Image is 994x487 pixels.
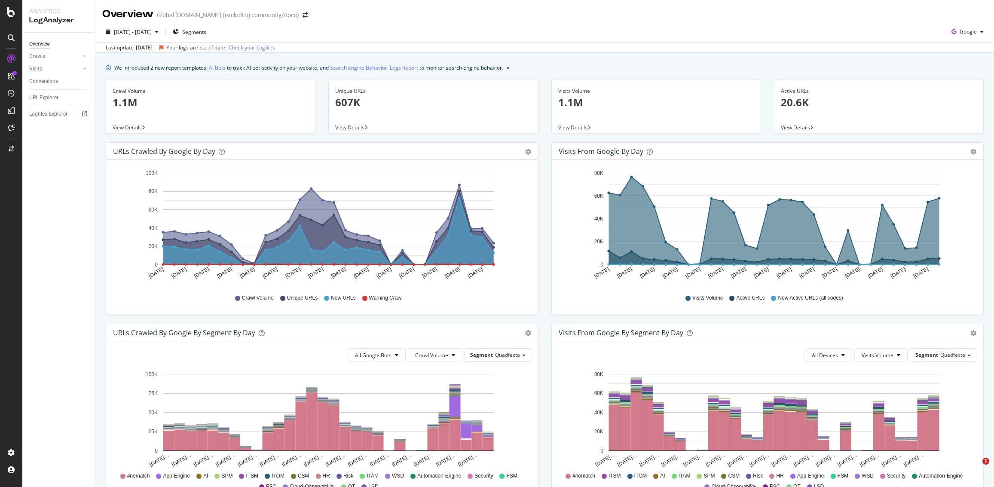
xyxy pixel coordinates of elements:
text: [DATE] [821,266,838,279]
span: SPM [703,472,715,480]
span: ITOM [272,472,284,480]
div: Your logs are out of date. [166,44,226,52]
p: 1.1M [113,95,309,110]
div: Crawls [29,52,45,61]
text: 100K [146,371,158,377]
span: WSD [862,472,874,480]
span: Quadfecta [940,351,965,358]
div: Global [DOMAIN_NAME] (excluding community/docs) [157,11,299,19]
span: All Google Bots [355,352,391,359]
text: [DATE] [707,266,724,279]
text: 40K [594,216,603,222]
span: Security [474,472,493,480]
a: URL Explorer [29,93,89,102]
span: ITAM [679,472,691,480]
text: [DATE] [216,266,233,279]
text: 100K [146,170,158,176]
div: Conversions [29,77,58,86]
a: Logfiles Explorer [29,110,89,119]
span: #nomatch [572,472,595,480]
text: [DATE] [307,266,324,279]
div: Logfiles Explorer [29,110,67,119]
span: Risk [753,472,763,480]
text: [DATE] [730,266,747,279]
span: Quadfecta [495,351,520,358]
text: 25K [149,429,158,435]
a: Check your Logfiles [229,44,275,52]
svg: A chart. [559,369,973,469]
span: Automation-Engine [417,472,461,480]
span: AI [660,472,665,480]
span: CSM [728,472,740,480]
div: info banner [106,63,984,72]
a: AI Bots [209,63,226,72]
text: 60K [594,193,603,199]
div: gear [525,330,531,336]
p: 607K [335,95,531,110]
svg: A chart. [113,167,527,286]
span: Security [887,472,905,480]
text: [DATE] [239,266,256,279]
text: [DATE] [912,266,929,279]
span: Segments [182,28,206,36]
text: 40K [149,225,158,231]
div: arrow-right-arrow-left [303,12,308,18]
div: Visits from Google By Segment By Day [559,328,683,337]
span: View Details [335,124,364,131]
button: Crawl Volume [408,348,462,362]
text: [DATE] [398,266,416,279]
text: 50K [149,410,158,416]
text: 80K [149,189,158,195]
span: New Active URLs (all codes) [778,294,843,302]
span: ITSM [609,472,621,480]
span: New URLs [331,294,355,302]
text: 0 [155,448,158,454]
text: 60K [594,390,603,396]
text: [DATE] [639,266,656,279]
text: 0 [600,262,603,268]
text: [DATE] [616,266,633,279]
span: HR [323,472,330,480]
svg: A chart. [113,369,527,469]
p: 20.6K [781,95,977,110]
div: Last update [106,44,275,52]
div: Crawl Volume [113,87,309,95]
text: [DATE] [170,266,187,279]
span: ITSM [246,472,258,480]
a: Search Engine Behavior: Logs Report [330,63,418,72]
a: Conversions [29,77,89,86]
span: Unique URLs [287,294,318,302]
span: Warning Crawl [369,294,403,302]
text: [DATE] [844,266,861,279]
div: We introduced 2 new report templates: to track AI bot activity on your website, and to monitor se... [114,63,503,72]
text: 80K [594,371,603,377]
span: ITOM [634,472,647,480]
text: [DATE] [661,266,679,279]
text: [DATE] [752,266,770,279]
div: Overview [29,40,50,49]
span: Google [960,28,977,35]
text: 20K [594,429,603,435]
text: 0 [600,448,603,454]
a: Visits [29,64,80,74]
text: 40K [594,410,603,416]
span: AI [203,472,208,480]
text: [DATE] [147,266,165,279]
text: 60K [149,207,158,213]
text: 20K [594,239,603,245]
span: Segment [470,351,493,358]
text: [DATE] [467,266,484,279]
span: Visits Volume [862,352,893,359]
text: [DATE] [353,266,370,279]
span: SPM [221,472,232,480]
iframe: Intercom live chat [965,458,985,478]
text: [DATE] [193,266,210,279]
span: Crawl Volume [415,352,448,359]
span: App-Engine [797,472,824,480]
svg: A chart. [559,167,973,286]
div: Visits from Google by day [559,147,643,156]
span: All Devices [812,352,838,359]
span: Risk [343,472,353,480]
